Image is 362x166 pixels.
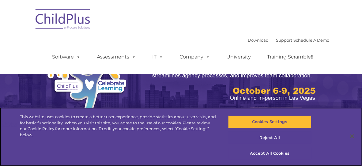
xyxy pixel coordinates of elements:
div: Move To ... [2,41,360,47]
div: Rename [2,36,360,41]
a: Software [46,51,87,63]
a: IT [146,51,169,63]
button: Accept All Cookies [228,147,311,160]
div: Delete [2,19,360,25]
a: Assessments [91,51,142,63]
a: Support [276,38,292,43]
div: Sort A > Z [2,2,360,8]
button: Close [345,130,359,143]
div: Sort New > Old [2,8,360,13]
button: Reject All [228,131,311,144]
a: Download [248,38,269,43]
a: Schedule A Demo [293,38,330,43]
div: Sign out [2,30,360,36]
div: Move To ... [2,13,360,19]
a: University [220,51,257,63]
font: | [248,38,330,43]
img: ChildPlus by Procare Solutions [32,5,94,36]
a: Company [173,51,216,63]
div: Options [2,25,360,30]
a: Training Scramble!! [261,51,319,63]
div: This website uses cookies to create a better user experience, provide statistics about user visit... [20,114,217,138]
button: Cookies Settings [228,115,311,128]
